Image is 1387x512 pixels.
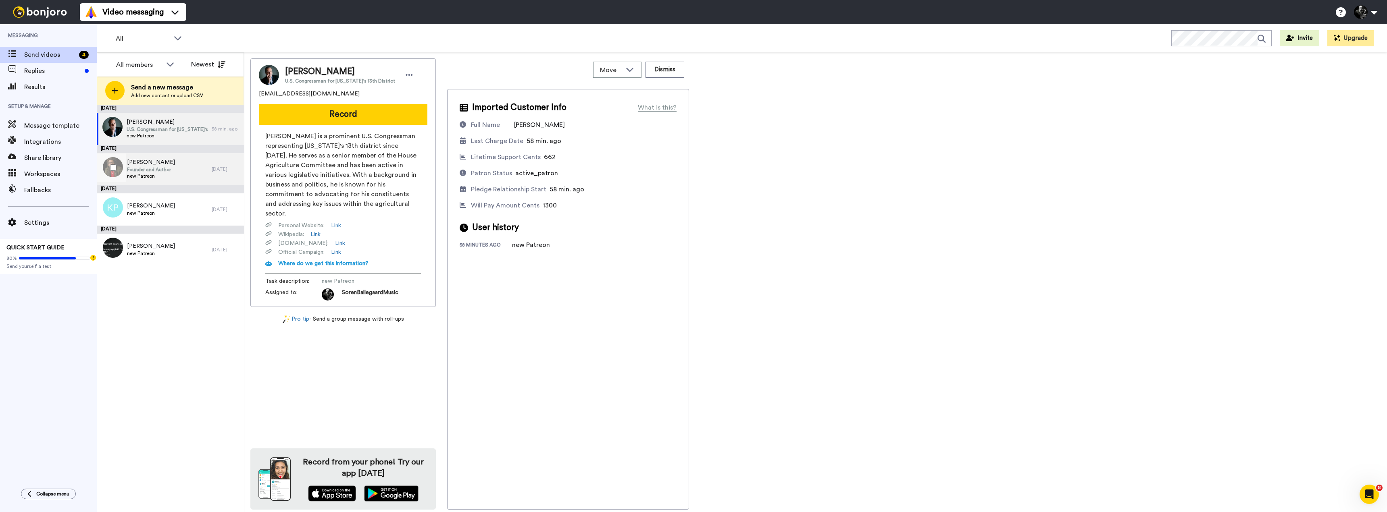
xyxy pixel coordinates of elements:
[127,202,175,210] span: [PERSON_NAME]
[21,489,76,499] button: Collapse menu
[278,239,329,247] span: [DOMAIN_NAME] :
[97,226,244,234] div: [DATE]
[24,66,81,76] span: Replies
[283,315,309,323] a: Pro tip
[127,242,175,250] span: [PERSON_NAME]
[471,168,512,178] div: Patron Status
[127,210,175,216] span: new Patreon
[103,238,123,258] img: 6ad8d8d3-6c33-4162-8033-d2d9c33a95a7.png
[90,254,97,261] div: Tooltip anchor
[646,62,684,78] button: Dismiss
[278,261,369,266] span: Where do we get this information?
[471,120,500,130] div: Full Name
[6,245,65,251] span: QUICK START GUIDE
[278,230,304,238] span: Wikipedia :
[515,170,558,176] span: active_patron
[265,288,322,301] span: Assigned to:
[36,491,69,497] span: Collapse menu
[24,218,97,228] span: Settings
[471,184,546,194] div: Pledge Relationship Start
[116,60,162,70] div: All members
[97,105,244,113] div: [DATE]
[127,126,208,133] span: U.S. Congressman for [US_STATE]'s 13th District
[258,457,291,501] img: download
[278,248,325,256] span: Official Campaign :
[335,239,345,247] a: Link
[10,6,70,18] img: bj-logo-header-white.svg
[472,222,519,234] span: User history
[299,456,428,479] h4: Record from your phone! Try our app [DATE]
[283,315,290,323] img: magic-wand.svg
[259,90,360,98] span: [EMAIL_ADDRESS][DOMAIN_NAME]
[331,222,341,230] a: Link
[24,50,76,60] span: Send videos
[1376,485,1383,491] span: 8
[250,315,436,323] div: - Send a group message with roll-ups
[97,185,244,193] div: [DATE]
[6,255,17,261] span: 80%
[127,250,175,257] span: new Patreon
[512,240,552,250] div: new Patreon
[308,485,356,502] img: appstore
[127,133,208,139] span: new Patreon
[102,117,123,137] img: fb6e8c81-8532-4577-a0b6-55528fde00bd.jpg
[322,288,334,301] img: ACg8ocKioJ4zSDOqaZDGWsq9aN2zSjiyc8JBm1SlYv5eRIkttos=s96-c
[103,197,123,218] img: kp.png
[460,242,512,250] div: 58 minutes ago
[116,34,170,44] span: All
[6,263,90,269] span: Send yourself a test
[212,206,240,213] div: [DATE]
[550,186,584,193] span: 58 min. ago
[127,118,208,126] span: [PERSON_NAME]
[212,247,240,253] div: [DATE]
[544,154,556,160] span: 662
[278,222,325,230] span: Personal Website :
[185,56,231,73] button: Newest
[24,137,97,147] span: Integrations
[285,66,395,78] span: [PERSON_NAME]
[212,126,240,132] div: 58 min. ago
[285,78,395,84] span: U.S. Congressman for [US_STATE]'s 13th District
[24,169,97,179] span: Workspaces
[127,166,175,173] span: Founder and Author
[79,51,89,59] div: 4
[600,65,622,75] span: Move
[24,121,97,131] span: Message template
[472,102,566,114] span: Imported Customer Info
[265,131,421,218] span: [PERSON_NAME] is a prominent U.S. Congressman representing [US_STATE]'s 13th district since [DATE...
[364,485,419,502] img: playstore
[471,152,541,162] div: Lifetime Support Cents
[127,173,175,179] span: new Patreon
[1327,30,1374,46] button: Upgrade
[514,122,565,128] span: [PERSON_NAME]
[131,83,203,92] span: Send a new message
[127,158,175,166] span: [PERSON_NAME]
[131,92,203,99] span: Add new contact or upload CSV
[265,277,322,285] span: Task description :
[471,136,523,146] div: Last Charge Date
[259,104,427,125] button: Record
[259,65,279,85] img: Image of David Scott
[1360,485,1379,504] iframe: Intercom live chat
[212,166,240,172] div: [DATE]
[471,201,539,210] div: Will Pay Amount Cents
[638,103,677,112] div: What is this?
[527,138,561,144] span: 58 min. ago
[24,82,97,92] span: Results
[310,230,321,238] a: Link
[102,6,164,18] span: Video messaging
[97,145,244,153] div: [DATE]
[1280,30,1319,46] button: Invite
[24,185,97,195] span: Fallbacks
[543,202,557,209] span: 1300
[24,153,97,163] span: Share library
[322,277,398,285] span: new Patreon
[342,288,398,301] span: SorenBallegaardMusic
[331,248,341,256] a: Link
[85,6,98,19] img: vm-color.svg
